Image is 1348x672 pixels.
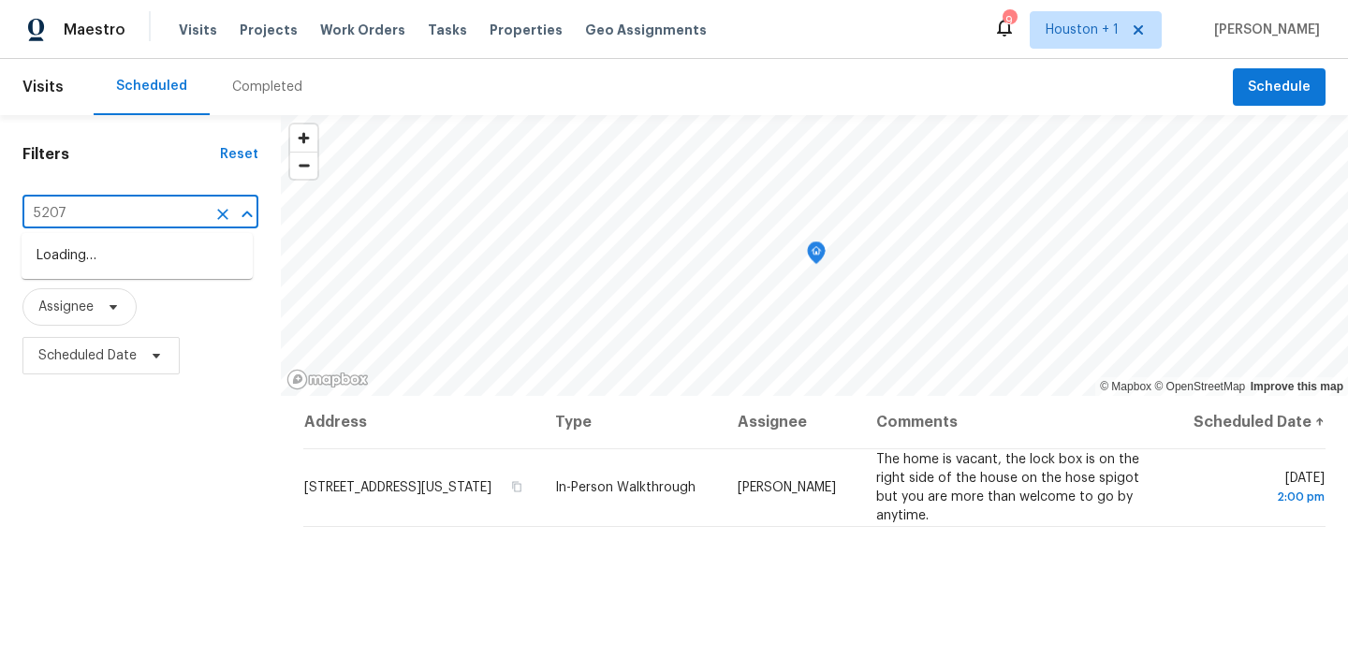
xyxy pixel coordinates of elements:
[232,78,302,96] div: Completed
[286,369,369,390] a: Mapbox homepage
[1233,68,1326,107] button: Schedule
[738,481,836,494] span: [PERSON_NAME]
[290,153,317,179] span: Zoom out
[22,199,206,228] input: Search for an address...
[64,21,125,39] span: Maestro
[22,145,220,164] h1: Filters
[540,396,724,448] th: Type
[1003,11,1016,30] div: 9
[38,298,94,316] span: Assignee
[304,481,491,494] span: [STREET_ADDRESS][US_STATE]
[22,233,253,279] div: Loading…
[116,77,187,95] div: Scheduled
[1154,380,1245,393] a: OpenStreetMap
[585,21,707,39] span: Geo Assignments
[38,346,137,365] span: Scheduled Date
[210,201,236,227] button: Clear
[220,145,258,164] div: Reset
[555,481,696,494] span: In-Person Walkthrough
[1248,76,1311,99] span: Schedule
[508,478,525,495] button: Copy Address
[807,241,826,270] div: Map marker
[1046,21,1119,39] span: Houston + 1
[22,66,64,108] span: Visits
[428,23,467,37] span: Tasks
[861,396,1168,448] th: Comments
[1167,396,1326,448] th: Scheduled Date ↑
[723,396,860,448] th: Assignee
[1251,380,1343,393] a: Improve this map
[303,396,540,448] th: Address
[179,21,217,39] span: Visits
[290,152,317,179] button: Zoom out
[290,124,317,152] button: Zoom in
[490,21,563,39] span: Properties
[1100,380,1151,393] a: Mapbox
[876,453,1139,522] span: The home is vacant, the lock box is on the right side of the house on the hose spigot but you are...
[320,21,405,39] span: Work Orders
[240,21,298,39] span: Projects
[1182,472,1325,506] span: [DATE]
[234,201,260,227] button: Close
[1207,21,1320,39] span: [PERSON_NAME]
[1182,488,1325,506] div: 2:00 pm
